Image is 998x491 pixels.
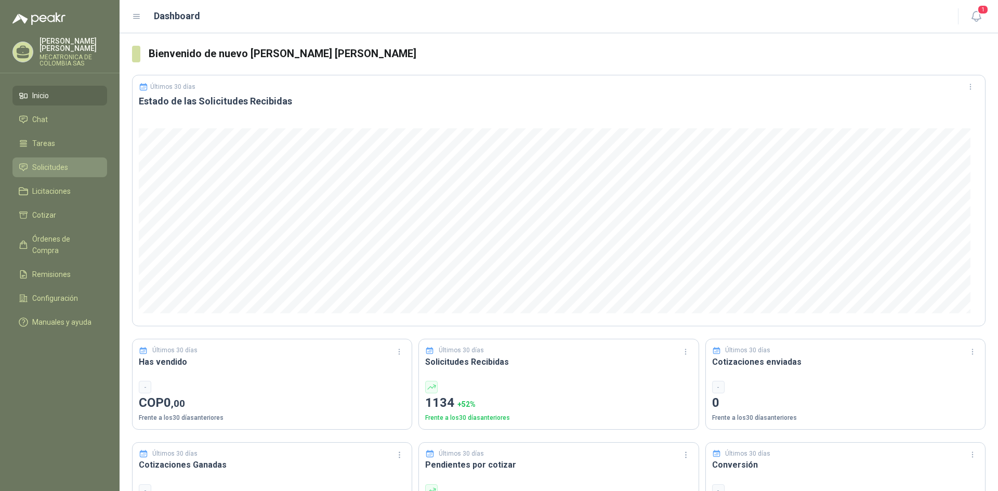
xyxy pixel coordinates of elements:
p: COP [139,393,405,413]
a: Licitaciones [12,181,107,201]
span: ,00 [171,397,185,409]
span: Inicio [32,90,49,101]
p: Frente a los 30 días anteriores [712,413,979,423]
span: Cotizar [32,209,56,221]
p: Últimos 30 días [150,83,195,90]
h3: Cotizaciones enviadas [712,355,979,368]
p: 1134 [425,393,692,413]
a: Órdenes de Compra [12,229,107,260]
div: - [712,381,725,393]
span: Configuración [32,293,78,304]
span: Tareas [32,138,55,149]
h3: Has vendido [139,355,405,368]
a: Chat [12,110,107,129]
a: Remisiones [12,264,107,284]
h3: Solicitudes Recibidas [425,355,692,368]
span: Remisiones [32,269,71,280]
p: Últimos 30 días [725,346,770,355]
h3: Pendientes por cotizar [425,458,692,471]
div: - [139,381,151,393]
span: + 52 % [457,400,476,408]
p: Frente a los 30 días anteriores [139,413,405,423]
h3: Cotizaciones Ganadas [139,458,405,471]
span: Chat [32,114,48,125]
h1: Dashboard [154,9,200,23]
h3: Estado de las Solicitudes Recibidas [139,95,979,108]
p: Últimos 30 días [725,449,770,459]
p: Frente a los 30 días anteriores [425,413,692,423]
a: Configuración [12,288,107,308]
a: Manuales y ayuda [12,312,107,332]
a: Tareas [12,134,107,153]
p: Últimos 30 días [152,346,198,355]
a: Cotizar [12,205,107,225]
img: Logo peakr [12,12,65,25]
span: Licitaciones [32,185,71,197]
h3: Bienvenido de nuevo [PERSON_NAME] [PERSON_NAME] [149,46,986,62]
a: Solicitudes [12,157,107,177]
span: Manuales y ayuda [32,316,91,328]
h3: Conversión [712,458,979,471]
p: Últimos 30 días [439,449,484,459]
button: 1 [967,7,986,26]
span: 0 [164,395,185,410]
p: 0 [712,393,979,413]
p: MECATRONICA DE COLOMBIA SAS [40,54,107,67]
p: Últimos 30 días [439,346,484,355]
span: Órdenes de Compra [32,233,97,256]
p: Últimos 30 días [152,449,198,459]
span: Solicitudes [32,162,68,173]
p: [PERSON_NAME] [PERSON_NAME] [40,37,107,52]
a: Inicio [12,86,107,105]
span: 1 [977,5,989,15]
